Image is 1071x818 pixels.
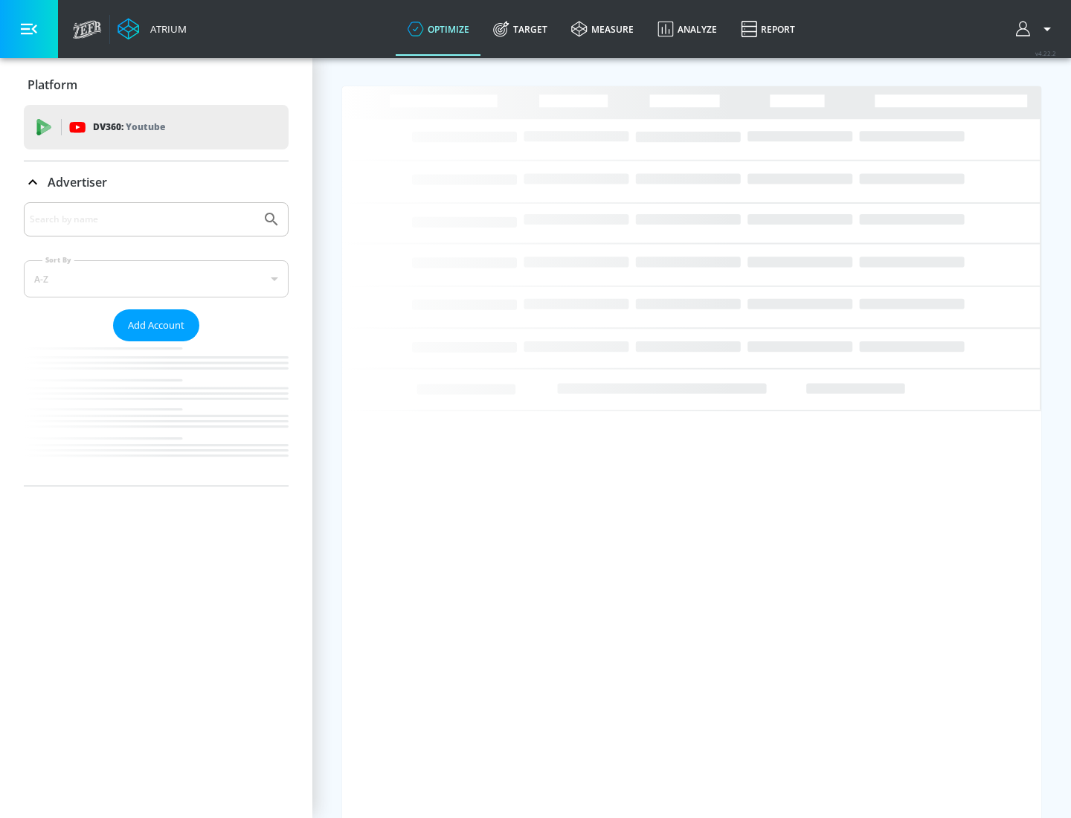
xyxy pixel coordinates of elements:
[559,2,646,56] a: measure
[48,174,107,190] p: Advertiser
[30,210,255,229] input: Search by name
[118,18,187,40] a: Atrium
[481,2,559,56] a: Target
[646,2,729,56] a: Analyze
[126,119,165,135] p: Youtube
[24,64,289,106] div: Platform
[24,161,289,203] div: Advertiser
[128,317,184,334] span: Add Account
[28,77,77,93] p: Platform
[396,2,481,56] a: optimize
[24,341,289,486] nav: list of Advertiser
[93,119,165,135] p: DV360:
[144,22,187,36] div: Atrium
[42,255,74,265] label: Sort By
[24,202,289,486] div: Advertiser
[1035,49,1056,57] span: v 4.22.2
[24,105,289,149] div: DV360: Youtube
[729,2,807,56] a: Report
[24,260,289,297] div: A-Z
[113,309,199,341] button: Add Account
